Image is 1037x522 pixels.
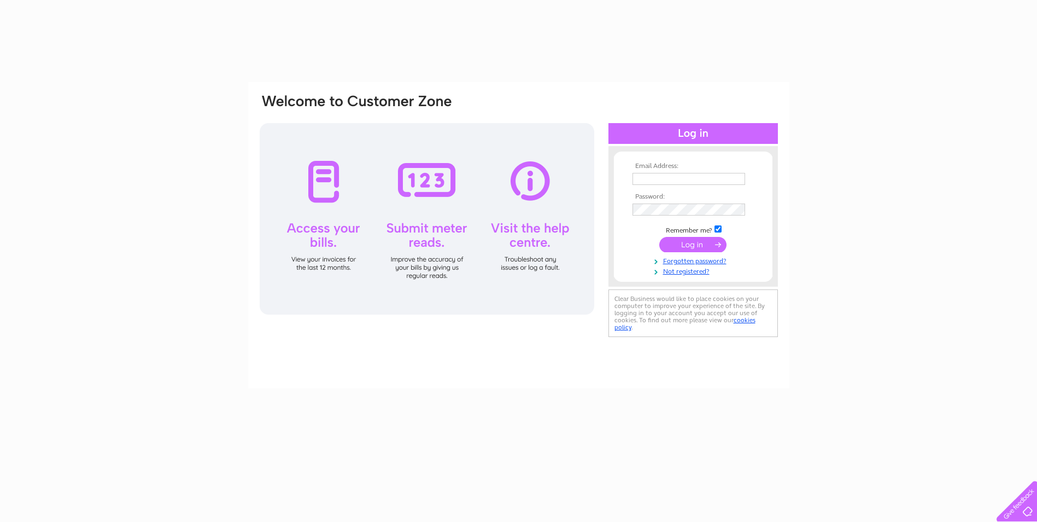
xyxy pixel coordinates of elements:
[659,237,727,252] input: Submit
[630,193,757,201] th: Password:
[630,163,757,170] th: Email Address:
[614,316,755,331] a: cookies policy
[632,255,757,265] a: Forgotten password?
[630,224,757,235] td: Remember me?
[608,289,778,337] div: Clear Business would like to place cookies on your computer to improve your experience of the sit...
[632,265,757,276] a: Not registered?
